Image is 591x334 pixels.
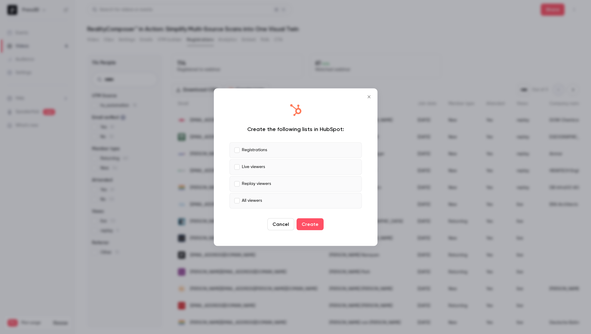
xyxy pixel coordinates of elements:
p: Live viewers [242,164,265,170]
p: All viewers [242,198,262,204]
button: Create [297,218,324,230]
div: Create the following lists in HubSpot: [229,125,362,133]
button: Close [363,91,375,103]
p: Registrations [242,147,267,153]
p: Replay viewers [242,181,271,187]
button: Cancel [267,218,294,230]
